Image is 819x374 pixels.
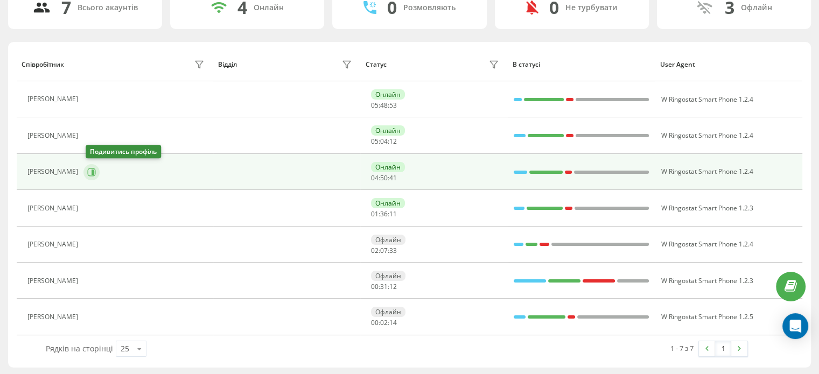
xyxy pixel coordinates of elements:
div: 1 - 7 з 7 [670,343,694,354]
span: 31 [380,282,388,291]
div: Онлайн [371,162,405,172]
span: 07 [380,246,388,255]
div: : : [371,283,397,291]
span: 05 [371,101,379,110]
span: 02 [371,246,379,255]
span: 02 [380,318,388,327]
span: 12 [389,137,397,146]
div: [PERSON_NAME] [27,132,81,139]
span: 33 [389,246,397,255]
div: Статус [366,61,387,68]
span: 53 [389,101,397,110]
span: 50 [380,173,388,182]
span: 05 [371,137,379,146]
div: Не турбувати [565,3,618,12]
div: User Agent [660,61,797,68]
div: : : [371,247,397,255]
div: Офлайн [371,307,405,317]
div: Розмовляють [403,3,456,12]
div: Онлайн [254,3,284,12]
div: Онлайн [371,198,405,208]
div: : : [371,138,397,145]
div: : : [371,210,397,218]
div: Подивитись профіль [86,145,161,158]
div: Офлайн [740,3,772,12]
div: : : [371,174,397,182]
a: 1 [715,341,731,356]
span: 12 [389,282,397,291]
span: W Ringostat Smart Phone 1.2.4 [661,131,753,140]
div: Офлайн [371,235,405,245]
span: W Ringostat Smart Phone 1.2.4 [661,167,753,176]
span: 11 [389,209,397,218]
div: [PERSON_NAME] [27,204,81,212]
span: W Ringostat Smart Phone 1.2.4 [661,239,753,249]
span: 04 [380,137,388,146]
div: [PERSON_NAME] [27,95,81,103]
span: 04 [371,173,379,182]
span: 41 [389,173,397,182]
div: Відділ [218,61,237,68]
div: Онлайн [371,125,405,136]
div: Офлайн [371,271,405,281]
div: [PERSON_NAME] [27,168,81,175]
span: 01 [371,209,379,218]
span: W Ringostat Smart Phone 1.2.5 [661,312,753,321]
div: : : [371,319,397,327]
span: 14 [389,318,397,327]
div: [PERSON_NAME] [27,241,81,248]
div: В статусі [513,61,650,68]
span: W Ringostat Smart Phone 1.2.3 [661,276,753,285]
div: 25 [121,343,129,354]
div: Співробітник [22,61,64,68]
span: Рядків на сторінці [46,343,113,354]
div: : : [371,102,397,109]
div: Онлайн [371,89,405,100]
div: Всього акаунтів [78,3,138,12]
div: Open Intercom Messenger [782,313,808,339]
span: 36 [380,209,388,218]
span: W Ringostat Smart Phone 1.2.3 [661,203,753,213]
span: W Ringostat Smart Phone 1.2.4 [661,95,753,104]
div: [PERSON_NAME] [27,277,81,285]
span: 48 [380,101,388,110]
span: 00 [371,318,379,327]
div: [PERSON_NAME] [27,313,81,321]
span: 00 [371,282,379,291]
